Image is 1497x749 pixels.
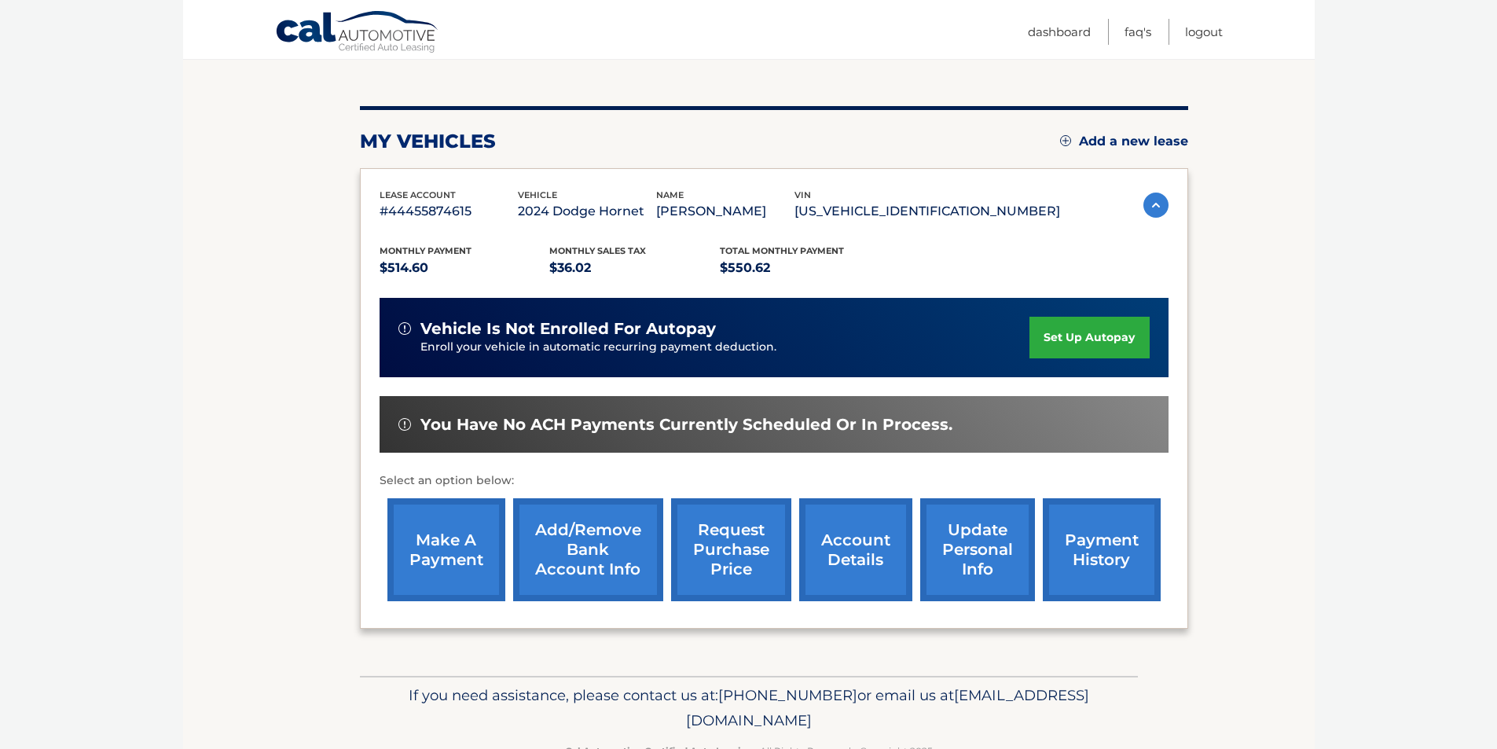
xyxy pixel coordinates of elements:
[1029,317,1149,358] a: set up autopay
[549,245,646,256] span: Monthly sales Tax
[686,686,1089,729] span: [EMAIL_ADDRESS][DOMAIN_NAME]
[380,472,1169,490] p: Select an option below:
[387,498,505,601] a: make a payment
[720,257,890,279] p: $550.62
[794,200,1060,222] p: [US_VEHICLE_IDENTIFICATION_NUMBER]
[718,686,857,704] span: [PHONE_NUMBER]
[1060,134,1188,149] a: Add a new lease
[671,498,791,601] a: request purchase price
[360,130,496,153] h2: my vehicles
[549,257,720,279] p: $36.02
[1125,19,1151,45] a: FAQ's
[518,200,656,222] p: 2024 Dodge Hornet
[1185,19,1223,45] a: Logout
[380,189,456,200] span: lease account
[380,245,471,256] span: Monthly Payment
[398,322,411,335] img: alert-white.svg
[656,189,684,200] span: name
[275,10,440,56] a: Cal Automotive
[513,498,663,601] a: Add/Remove bank account info
[1060,135,1071,146] img: add.svg
[380,200,518,222] p: #44455874615
[518,189,557,200] span: vehicle
[720,245,844,256] span: Total Monthly Payment
[920,498,1035,601] a: update personal info
[799,498,912,601] a: account details
[1143,193,1169,218] img: accordion-active.svg
[370,683,1128,733] p: If you need assistance, please contact us at: or email us at
[420,339,1030,356] p: Enroll your vehicle in automatic recurring payment deduction.
[1028,19,1091,45] a: Dashboard
[380,257,550,279] p: $514.60
[398,418,411,431] img: alert-white.svg
[420,415,952,435] span: You have no ACH payments currently scheduled or in process.
[1043,498,1161,601] a: payment history
[656,200,794,222] p: [PERSON_NAME]
[794,189,811,200] span: vin
[420,319,716,339] span: vehicle is not enrolled for autopay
